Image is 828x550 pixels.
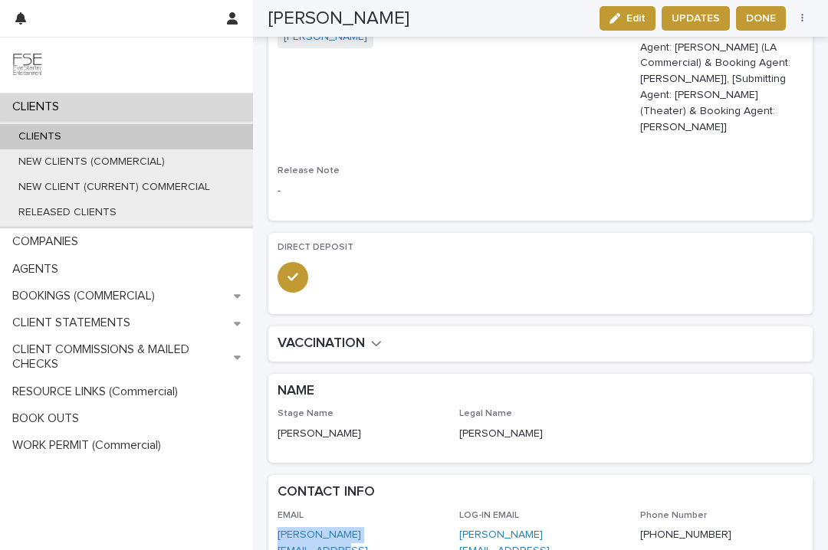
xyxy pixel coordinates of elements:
[278,511,304,520] span: EMAIL
[284,29,367,45] a: [PERSON_NAME]
[672,11,720,26] span: UPDATES
[736,6,786,31] button: DONE
[6,181,222,194] p: NEW CLIENT (CURRENT) COMMERCIAL
[6,342,234,372] p: CLIENT COMMISSIONS & MAILED CHECKS
[6,289,167,303] p: BOOKINGS (COMMERCIAL)
[459,426,623,442] p: [PERSON_NAME]
[268,8,409,30] h2: [PERSON_NAME]
[746,11,776,26] span: DONE
[6,438,173,453] p: WORK PERMIT (Commercial)
[278,383,314,400] h2: NAME
[6,262,71,277] p: AGENTS
[278,409,333,418] span: Stage Name
[6,206,129,219] p: RELEASED CLIENTS
[640,529,731,540] a: [PHONE_NUMBER]
[278,243,353,252] span: DIRECT DEPOSIT
[6,316,143,330] p: CLIENT STATEMENTS
[278,183,441,199] p: -
[6,385,190,399] p: RESOURCE LINKS (Commercial)
[278,426,441,442] p: [PERSON_NAME]
[278,336,365,352] h2: VACCINATION
[278,484,375,501] h2: CONTACT INFO
[626,13,646,24] span: Edit
[6,234,90,249] p: COMPANIES
[662,6,730,31] button: UPDATES
[459,409,512,418] span: Legal Name
[640,511,707,520] span: Phone Number
[6,130,74,143] p: CLIENTS
[6,156,177,169] p: NEW CLIENTS (COMMERCIAL)
[278,166,340,175] span: Release Note
[459,511,519,520] span: LOG-IN EMAIL
[600,6,655,31] button: Edit
[6,100,71,114] p: CLIENTS
[6,411,91,426] p: BOOK OUTS
[12,50,43,80] img: 9JgRvJ3ETPGCJDhvPVA5
[278,336,382,352] button: VACCINATION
